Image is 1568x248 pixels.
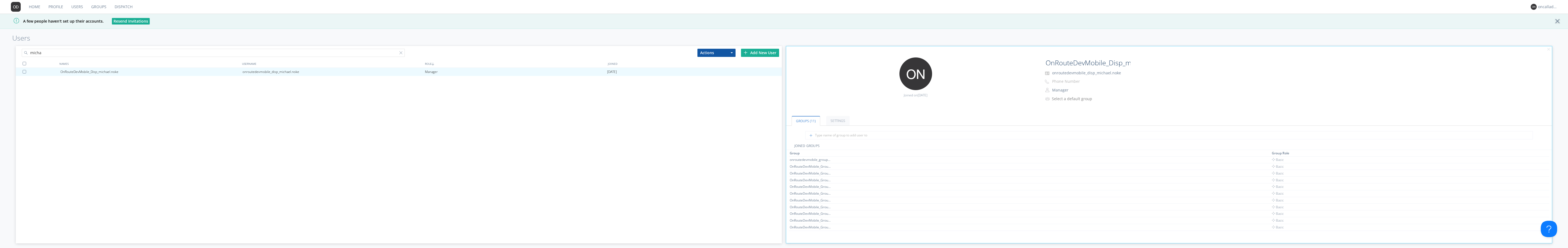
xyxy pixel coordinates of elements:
span: [DATE] [918,93,927,97]
div: onroutedevmobile_group_command [790,157,831,162]
button: Manager [1050,86,1105,94]
div: OnRouteDevMobile_Group_7 [790,184,831,189]
div: OnRouteDevMobile_Group_8 [790,205,831,209]
button: Actions [697,49,736,57]
a: OnRouteDevMobile_Disp_michael.nokeonroutedevmobile_disp_michael.nokeManager[DATE] [16,68,782,76]
span: Basic [1272,178,1284,182]
input: Search users [22,49,405,57]
th: Toggle SortBy [1271,150,1426,157]
a: Groups (11) [792,116,820,126]
div: OnRouteDevMobile_Group_10 [790,198,831,203]
th: Toggle SortBy [1426,150,1487,157]
img: cancel.svg [1547,48,1551,51]
span: Basic [1272,171,1284,176]
span: Basic [1272,164,1284,169]
div: oncalladmin1 [1538,4,1558,10]
img: person-outline.svg [1045,88,1049,92]
div: OnRouteDevMobile_Group_15 [790,211,831,216]
span: Basic [1272,211,1284,216]
span: Basic [1272,157,1284,162]
div: OnRouteDevMobile_Group_16 [790,225,831,229]
a: Settings [826,116,850,125]
input: Name [1043,57,1131,68]
div: USERNAME [241,60,424,68]
button: Resend Invitations [112,18,150,25]
div: OnRouteDevMobile_Group_11 [790,218,831,223]
div: onroutedevmobile_disp_michael.noke [243,68,425,76]
div: JOINED [607,60,789,68]
div: OnRouteDevMobile_Group_9 [790,164,831,169]
span: A few people haven't set up their accounts. [4,19,104,24]
iframe: Toggle Customer Support [1541,221,1557,237]
div: Manager [425,68,607,76]
span: Joined on [904,93,927,97]
div: OnRouteDevMobile_Group_12 [790,191,831,196]
span: [DATE] [607,68,617,76]
img: 373638.png [1531,4,1537,10]
span: Basic [1272,191,1284,196]
img: phone-outline.svg [1045,79,1049,84]
img: 373638.png [11,2,21,12]
input: Type name of group to add user to [805,131,1533,139]
div: NAMES [58,60,241,68]
span: Basic [1272,218,1284,223]
img: icon-alert-users-thin-outline.svg [1045,95,1051,102]
div: OnRouteDevMobile_Disp_michael.noke [60,68,243,76]
div: ROLE [424,60,607,68]
div: Add New User [741,49,779,57]
div: OnRouteDevMobile_Group_14 [790,171,831,176]
span: Basic [1272,225,1284,229]
img: plus.svg [744,51,748,54]
span: Basic [1272,198,1284,203]
div: Select a default group [1052,96,1097,102]
img: 373638.png [899,57,932,90]
th: Toggle SortBy [789,150,1271,157]
span: Basic [1272,205,1284,209]
span: onroutedevmobile_disp_michael.noke [1052,70,1121,75]
span: Basic [1272,184,1284,189]
div: OnRouteDevMobile_Group_13 [790,178,831,182]
div: JOINED GROUPS [786,143,1552,150]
